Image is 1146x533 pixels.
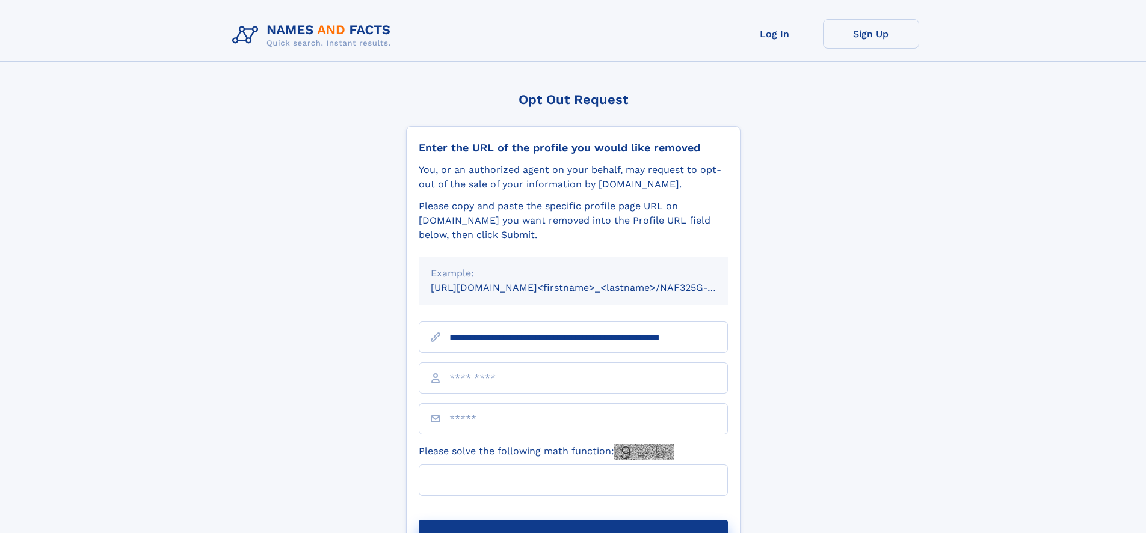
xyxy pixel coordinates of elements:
[727,19,823,49] a: Log In
[419,141,728,154] div: Enter the URL of the profile you would like removed
[419,199,728,242] div: Please copy and paste the specific profile page URL on [DOMAIN_NAME] you want removed into the Pr...
[431,282,751,293] small: [URL][DOMAIN_NAME]<firstname>_<lastname>/NAF325G-xxxxxxxx
[227,19,401,52] img: Logo Names and Facts
[431,266,716,281] div: Example:
[419,163,728,192] div: You, or an authorized agent on your behalf, may request to opt-out of the sale of your informatio...
[419,444,674,460] label: Please solve the following math function:
[406,92,741,107] div: Opt Out Request
[823,19,919,49] a: Sign Up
